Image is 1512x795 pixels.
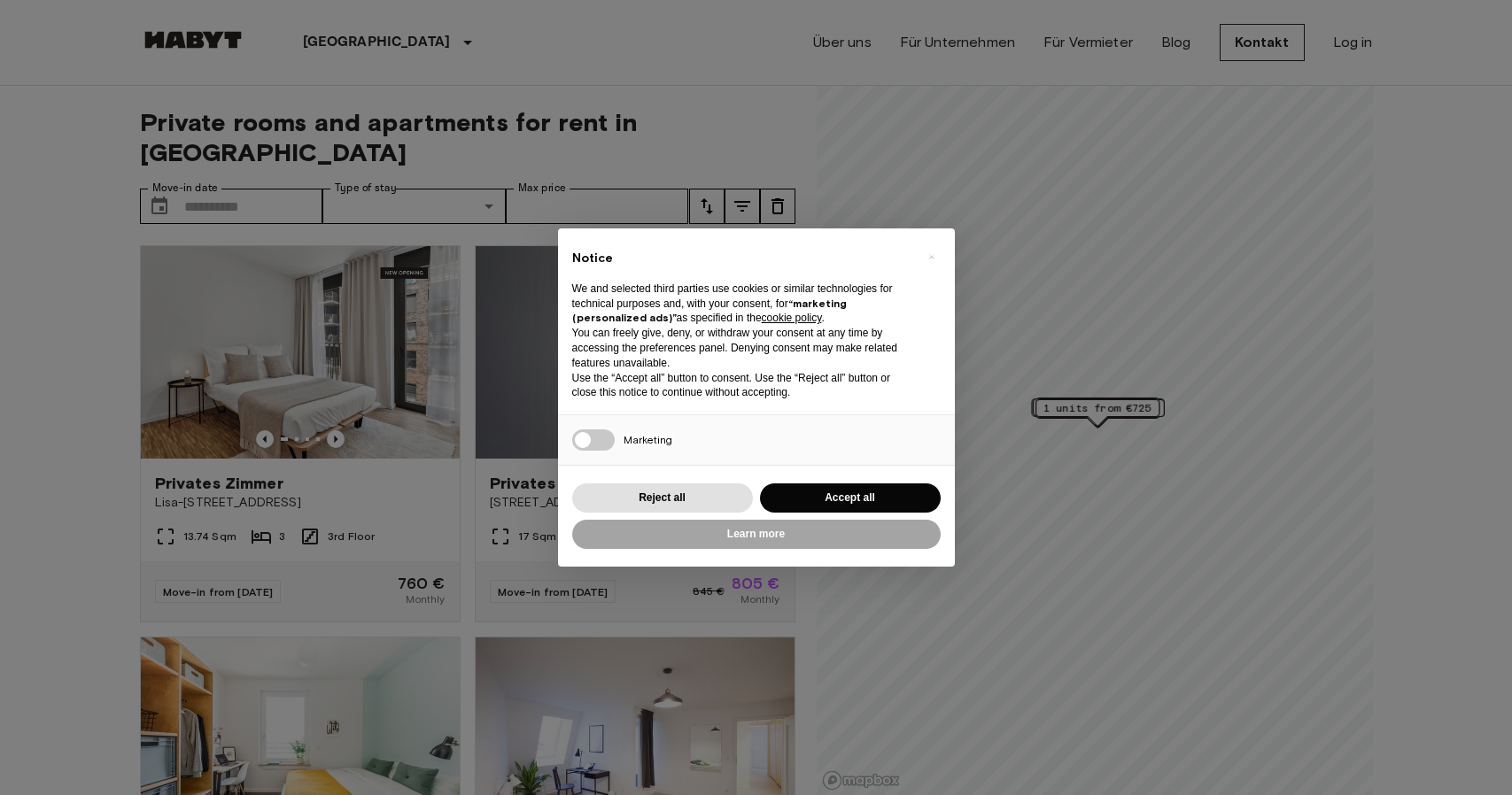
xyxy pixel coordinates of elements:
[760,483,941,513] button: Accept all
[624,433,672,446] span: Marketing
[918,243,946,271] button: Close this notice
[572,297,847,325] strong: “marketing (personalized ads)”
[572,282,912,326] p: We and selected third parties use cookies or similar technologies for technical purposes and, wit...
[572,250,912,267] h2: Notice
[762,312,822,324] a: cookie policy
[572,371,912,401] p: Use the “Accept all” button to consent. Use the “Reject all” button or close this notice to conti...
[928,246,934,267] span: ×
[572,520,941,549] button: Learn more
[572,326,912,370] p: You can freely give, deny, or withdraw your consent at any time by accessing the preferences pane...
[572,483,753,513] button: Reject all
